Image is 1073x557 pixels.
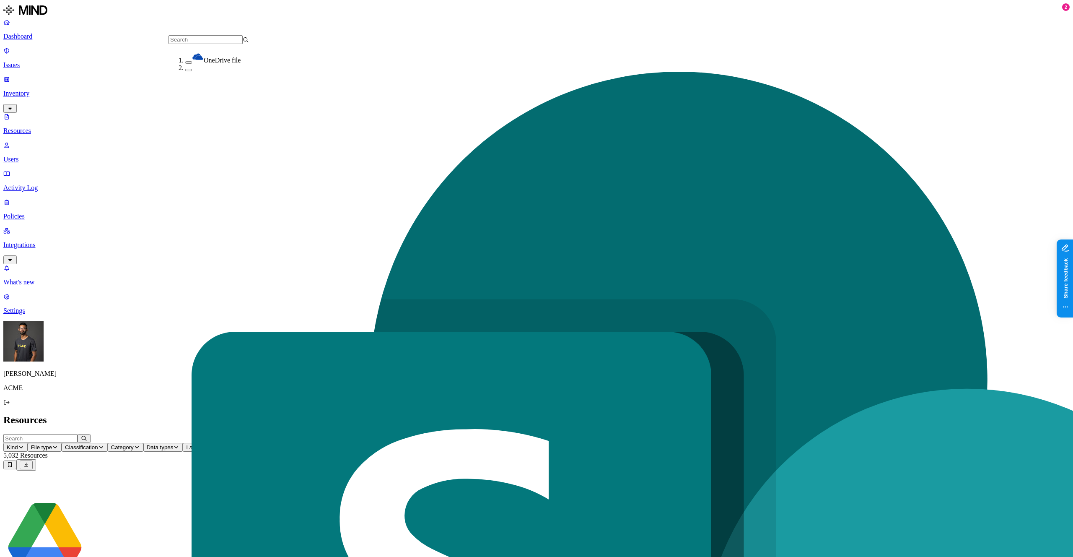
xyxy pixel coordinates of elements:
img: Amit Cohen [3,321,44,362]
span: Kind [7,444,18,450]
p: Policies [3,213,1070,220]
a: Resources [3,113,1070,135]
a: Settings [3,293,1070,315]
p: Dashboard [3,33,1070,40]
span: File type [31,444,52,450]
a: Issues [3,47,1070,69]
span: Data types [147,444,174,450]
a: Users [3,141,1070,163]
a: MIND [3,3,1070,18]
a: Policies [3,198,1070,220]
p: Activity Log [3,184,1070,192]
p: Users [3,156,1070,163]
a: Inventory [3,75,1070,112]
a: What's new [3,264,1070,286]
img: onedrive.svg [192,51,204,62]
a: Activity Log [3,170,1070,192]
div: 2 [1062,3,1070,11]
input: Search [168,35,243,44]
span: Category [111,444,134,450]
p: ACME [3,384,1070,392]
input: Search [3,434,78,443]
p: Inventory [3,90,1070,97]
span: OneDrive file [204,57,241,64]
p: What's new [3,278,1070,286]
p: Issues [3,61,1070,69]
div: Kind [5,479,1052,487]
img: MIND [3,3,47,17]
p: Integrations [3,241,1070,249]
span: Classification [65,444,98,450]
h2: Resources [3,414,1070,426]
a: Integrations [3,227,1070,263]
p: Settings [3,307,1070,315]
a: Dashboard [3,18,1070,40]
span: 5,032 Resources [3,452,48,459]
p: Resources [3,127,1070,135]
